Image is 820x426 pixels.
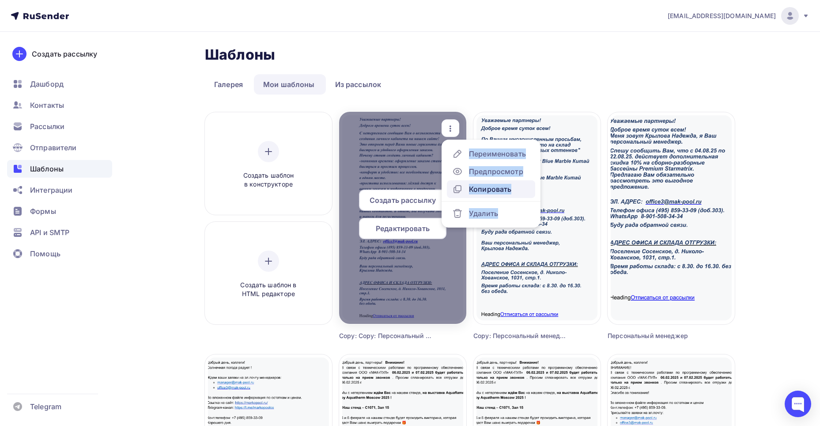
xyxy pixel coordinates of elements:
[370,195,436,205] span: Создать рассылку
[30,185,72,195] span: Интеграции
[30,142,77,153] span: Отправители
[376,223,430,234] span: Редактировать
[227,171,310,189] span: Создать шаблон в конструкторе
[254,74,324,95] a: Мои шаблоны
[668,7,809,25] a: [EMAIL_ADDRESS][DOMAIN_NAME]
[469,148,526,159] div: Переименовать
[7,75,112,93] a: Дашборд
[30,206,56,217] span: Формы
[32,49,97,59] div: Создать рассылку
[30,248,60,259] span: Помощь
[326,74,391,95] a: Из рассылок
[469,184,511,194] div: Копировать
[30,164,64,174] span: Шаблоны
[339,331,435,340] div: Copy: Copy: Персональный менеджер
[205,74,252,95] a: Галерея
[7,118,112,135] a: Рассылки
[30,227,69,238] span: API и SMTP
[7,160,112,178] a: Шаблоны
[469,208,498,219] div: Удалить
[30,401,61,412] span: Telegram
[7,139,112,156] a: Отправители
[30,100,64,110] span: Контакты
[7,202,112,220] a: Формы
[473,331,569,340] div: Copy: Персональный менеджер
[7,96,112,114] a: Контакты
[608,331,703,340] div: Персональный менеджер
[30,79,64,89] span: Дашборд
[205,46,275,64] h2: Шаблоны
[469,166,523,177] div: Предпросмотр
[30,121,64,132] span: Рассылки
[227,281,310,299] span: Создать шаблон в HTML редакторе
[668,11,776,20] span: [EMAIL_ADDRESS][DOMAIN_NAME]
